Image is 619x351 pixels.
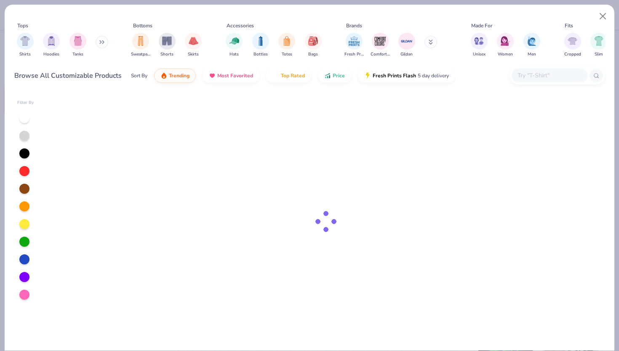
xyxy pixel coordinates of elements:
span: Skirts [188,51,199,58]
span: Top Rated [281,72,305,79]
div: filter for Men [523,33,540,58]
img: Bags Image [308,36,318,46]
img: Slim Image [594,36,603,46]
button: filter button [497,33,514,58]
img: Unisex Image [474,36,484,46]
button: Close [595,8,611,24]
img: Women Image [501,36,510,46]
div: filter for Sweatpants [131,33,150,58]
button: filter button [69,33,86,58]
img: Hats Image [229,36,239,46]
span: 5 day delivery [418,71,449,81]
div: filter for Hoodies [43,33,60,58]
div: filter for Totes [278,33,295,58]
button: filter button [43,33,60,58]
img: Men Image [527,36,536,46]
span: Hats [229,51,239,58]
img: Sweatpants Image [136,36,145,46]
span: Sweatpants [131,51,150,58]
button: filter button [523,33,540,58]
button: Most Favorited [203,69,259,83]
div: filter for Women [497,33,514,58]
span: Gildan [400,51,413,58]
div: filter for Slim [590,33,607,58]
input: Try "T-Shirt" [517,71,582,80]
span: Fresh Prints Flash [373,72,416,79]
button: Fresh Prints Flash5 day delivery [358,69,455,83]
div: filter for Comfort Colors [371,33,390,58]
div: filter for Gildan [398,33,415,58]
button: filter button [398,33,415,58]
span: Cropped [564,51,581,58]
img: trending.gif [160,72,167,79]
button: filter button [252,33,269,58]
div: filter for Shorts [159,33,176,58]
div: Tops [17,22,28,29]
button: filter button [226,33,243,58]
img: most_fav.gif [209,72,216,79]
div: filter for Cropped [564,33,581,58]
span: Comfort Colors [371,51,390,58]
span: Hoodies [43,51,59,58]
img: Fresh Prints Image [348,35,360,48]
span: Most Favorited [217,72,253,79]
button: filter button [590,33,607,58]
span: Fresh Prints [344,51,364,58]
span: Price [333,72,345,79]
button: Price [318,69,351,83]
img: Hoodies Image [47,36,56,46]
button: filter button [305,33,322,58]
button: filter button [344,33,364,58]
span: Women [498,51,513,58]
button: filter button [278,33,295,58]
div: filter for Unisex [471,33,488,58]
div: Filter By [17,100,34,106]
div: filter for Bottles [252,33,269,58]
span: Trending [169,72,189,79]
div: filter for Bags [305,33,322,58]
img: flash.gif [364,72,371,79]
img: Bottles Image [256,36,265,46]
div: filter for Fresh Prints [344,33,364,58]
button: Trending [154,69,196,83]
img: Shirts Image [20,36,30,46]
div: filter for Tanks [69,33,86,58]
button: Top Rated [266,69,311,83]
img: Gildan Image [400,35,413,48]
div: Brands [346,22,362,29]
img: Tanks Image [73,36,83,46]
span: Tanks [72,51,83,58]
button: filter button [471,33,488,58]
img: Shorts Image [162,36,172,46]
div: Browse All Customizable Products [14,71,122,81]
span: Shorts [160,51,173,58]
span: Slim [595,51,603,58]
button: filter button [371,33,390,58]
span: Men [528,51,536,58]
button: filter button [159,33,176,58]
img: Cropped Image [568,36,577,46]
div: Fits [565,22,573,29]
div: Made For [471,22,492,29]
span: Unisex [473,51,486,58]
div: filter for Shirts [17,33,34,58]
img: Skirts Image [189,36,198,46]
img: Totes Image [282,36,291,46]
div: Accessories [227,22,254,29]
span: Bottles [253,51,268,58]
img: TopRated.gif [272,72,279,79]
button: filter button [185,33,202,58]
button: filter button [131,33,150,58]
div: Bottoms [133,22,152,29]
div: Sort By [131,72,147,79]
div: filter for Hats [226,33,243,58]
span: Bags [308,51,318,58]
img: Comfort Colors Image [374,35,387,48]
span: Totes [282,51,292,58]
div: filter for Skirts [185,33,202,58]
button: filter button [564,33,581,58]
button: filter button [17,33,34,58]
span: Shirts [19,51,31,58]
